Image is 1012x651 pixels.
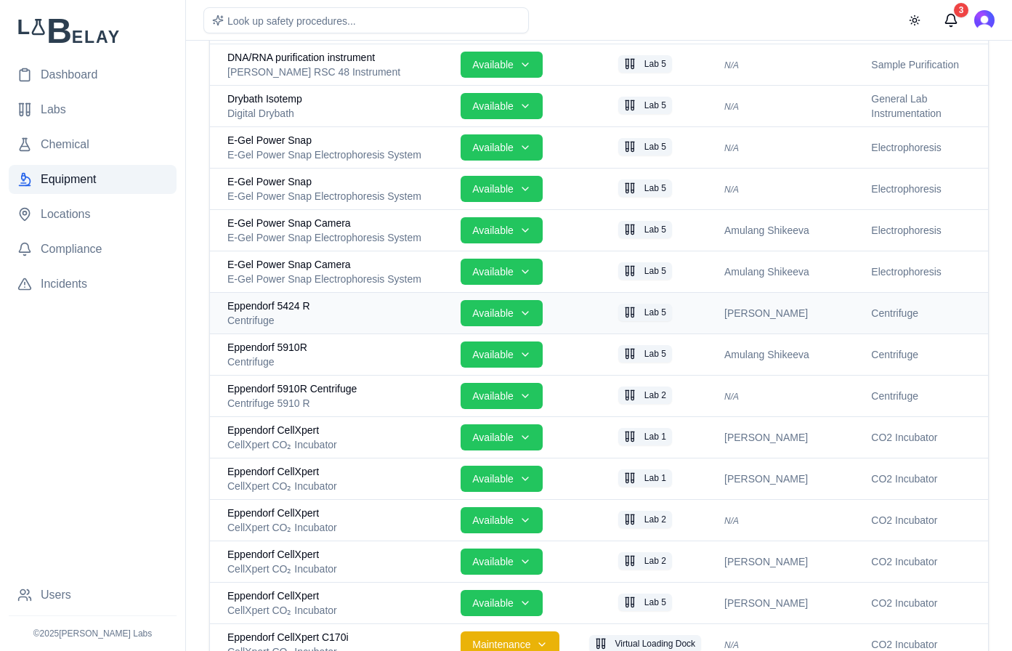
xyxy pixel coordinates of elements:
div: E-Gel Power Snap Electrophoresis System [227,147,449,162]
button: Lab 5 [618,55,672,73]
td: CO2 Incubator [865,458,988,499]
button: Available [461,259,543,285]
div: 3 [954,3,968,17]
div: E-Gel Power Snap Electrophoresis System [227,230,449,245]
span: Drybath Isotemp [227,92,302,106]
button: Available [461,383,543,409]
span: Labs [41,101,66,118]
button: Lab 5 [618,345,672,363]
a: Users [9,581,177,610]
a: Compliance [9,235,177,264]
button: Open user button [974,10,995,31]
span: Eppendorf CellXpert [227,547,319,562]
td: [PERSON_NAME] [718,292,865,333]
button: Available [461,341,543,368]
td: Amulang Shikeeva [718,209,865,251]
span: N/A [724,392,739,402]
button: Available [461,549,543,575]
td: Electrophoresis [865,251,988,292]
div: Centrifuge [227,355,449,369]
span: N/A [724,185,739,195]
a: Dashboard [9,60,177,89]
span: Eppendorf 5910R Centrifuge [227,381,357,396]
div: Digital Drybath [227,106,449,121]
button: Lab 5 [618,304,672,321]
td: Amulang Shikeeva [718,333,865,375]
span: Dashboard [41,66,97,84]
button: Available [461,424,543,450]
span: E-Gel Power Snap Camera [227,216,351,230]
button: Lab 5 [618,221,672,238]
button: Available [461,176,543,202]
button: Lab 2 [618,387,672,404]
button: Available [461,93,543,119]
div: CellXpert CO₂ Incubator [227,562,449,576]
td: Centrifuge [865,292,988,333]
td: [PERSON_NAME] [718,458,865,499]
td: Electrophoresis [865,209,988,251]
button: Messages (3 unread) [936,6,966,35]
span: N/A [724,640,739,650]
button: Lab 2 [618,552,672,570]
button: Available [461,52,543,78]
button: Available [461,590,543,616]
td: CO2 Incubator [865,499,988,541]
span: Equipment [41,171,97,188]
div: CellXpert CO₂ Incubator [227,603,449,618]
button: Lab 1 [618,428,672,445]
div: CellXpert CO₂ Incubator [227,437,449,452]
td: General Lab Instrumentation [865,85,988,126]
td: Sample Purification [865,44,988,85]
span: Eppendorf CellXpert [227,423,319,437]
button: Available [461,134,543,161]
a: Labs [9,95,177,124]
span: N/A [724,516,739,526]
div: Maxwell RSC 48 Instrument [227,65,449,79]
span: Eppendorf 5424 R [227,299,310,313]
button: Toggle theme [902,7,928,33]
div: CellXpert CO₂ Incubator [227,479,449,493]
a: Chemical [9,130,177,159]
a: Locations [9,200,177,229]
span: Chemical [41,136,89,153]
span: Look up safety procedures... [227,15,356,27]
button: Lab 1 [618,469,672,487]
button: Lab 5 [618,179,672,197]
button: Available [461,507,543,533]
button: Lab 5 [618,97,672,114]
p: © 2025 [PERSON_NAME] Labs [9,628,177,639]
div: E-Gel Power Snap Electrophoresis System [227,272,449,286]
td: Centrifuge [865,333,988,375]
div: Centrifuge [227,313,449,328]
span: DNA/RNA purification instrument [227,50,375,65]
button: Available [461,217,543,243]
td: [PERSON_NAME] [718,416,865,458]
td: CO2 Incubator [865,582,988,623]
td: CO2 Incubator [865,541,988,582]
span: E-Gel Power Snap [227,174,312,189]
span: Eppendorf CellXpert [227,464,319,479]
td: Electrophoresis [865,126,988,168]
td: Amulang Shikeeva [718,251,865,292]
div: CellXpert CO₂ Incubator [227,520,449,535]
button: Lab 5 [618,138,672,155]
td: [PERSON_NAME] [718,582,865,623]
a: Incidents [9,270,177,299]
span: E-Gel Power Snap Camera [227,257,351,272]
span: Locations [41,206,91,223]
span: Eppendorf CellXpert [227,506,319,520]
a: Equipment [9,165,177,194]
div: Centrifuge 5910 R [227,396,449,411]
span: Users [41,586,71,604]
span: Eppendorf CellXpert C170i [227,630,349,644]
img: Lab Belay Logo [9,17,177,43]
td: [PERSON_NAME] [718,541,865,582]
button: Available [461,466,543,492]
button: Available [461,300,543,326]
span: N/A [724,143,739,153]
td: CO2 Incubator [865,416,988,458]
div: E-Gel Power Snap Electrophoresis System [227,189,449,203]
button: Lab 5 [618,262,672,280]
button: Lab 2 [618,511,672,528]
span: E-Gel Power Snap [227,133,312,147]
